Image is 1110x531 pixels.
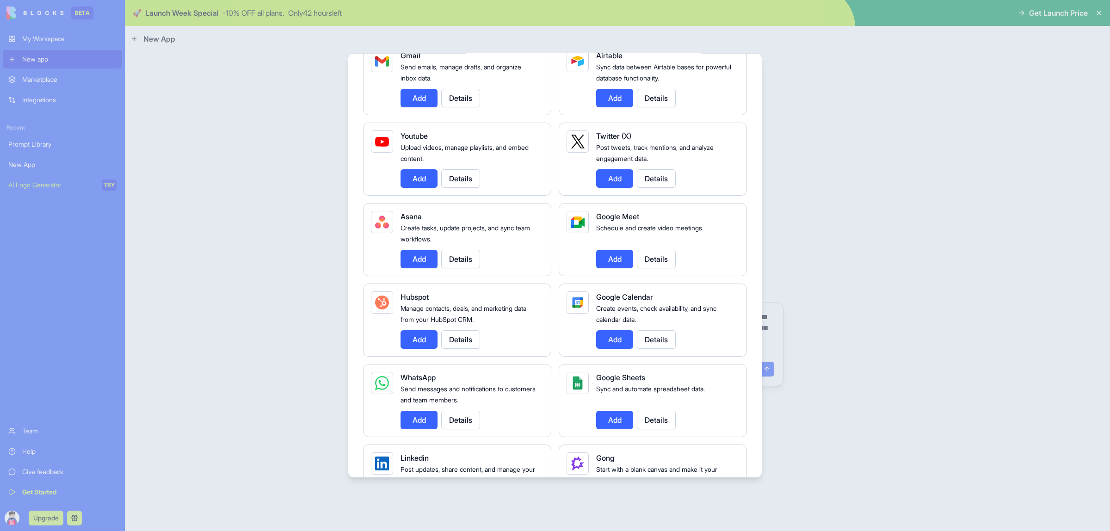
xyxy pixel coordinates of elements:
[401,169,438,188] button: Add
[596,373,645,382] span: Google Sheets
[401,465,535,484] span: Post updates, share content, and manage your LinkedIn presence.
[637,330,676,349] button: Details
[401,224,530,243] span: Create tasks, update projects, and sync team workflows.
[441,89,480,107] button: Details
[401,143,529,162] span: Upload videos, manage playlists, and embed content.
[401,250,438,268] button: Add
[596,89,633,107] button: Add
[441,411,480,429] button: Details
[596,385,705,393] span: Sync and automate spreadsheet data.
[441,330,480,349] button: Details
[401,89,438,107] button: Add
[401,385,536,404] span: Send messages and notifications to customers and team members.
[596,411,633,429] button: Add
[596,143,714,162] span: Post tweets, track mentions, and analyze engagement data.
[401,453,429,463] span: Linkedin
[637,89,676,107] button: Details
[596,465,717,484] span: Start with a blank canvas and make it your own.
[596,169,633,188] button: Add
[596,292,653,302] span: Google Calendar
[596,224,703,232] span: Schedule and create video meetings.
[401,51,420,60] span: Gmail
[637,169,676,188] button: Details
[401,212,422,221] span: Asana
[401,292,429,302] span: Hubspot
[596,330,633,349] button: Add
[596,212,639,221] span: Google Meet
[401,304,526,323] span: Manage contacts, deals, and marketing data from your HubSpot CRM.
[596,131,631,141] span: Twitter (X)
[596,304,716,323] span: Create events, check availability, and sync calendar data.
[596,453,614,463] span: Gong
[596,63,731,82] span: Sync data between Airtable bases for powerful database functionality.
[401,63,521,82] span: Send emails, manage drafts, and organize inbox data.
[441,250,480,268] button: Details
[596,250,633,268] button: Add
[637,250,676,268] button: Details
[401,411,438,429] button: Add
[596,51,623,60] span: Airtable
[401,131,428,141] span: Youtube
[401,330,438,349] button: Add
[441,169,480,188] button: Details
[637,411,676,429] button: Details
[401,373,436,382] span: WhatsApp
